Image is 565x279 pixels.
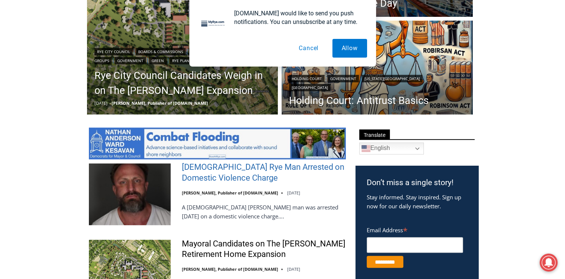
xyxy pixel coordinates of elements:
[182,203,346,221] p: A [DEMOGRAPHIC_DATA] [PERSON_NAME] man was arrested [DATE] on a domestic violence charge….
[94,68,271,98] a: Rye City Council Candidates Weigh in on The [PERSON_NAME] Expansion
[182,162,346,183] a: [DEMOGRAPHIC_DATA] Rye Man Arrested on Domestic Violence Charge
[287,266,300,272] time: [DATE]
[367,177,467,189] h3: Don’t miss a single story!
[359,142,424,154] a: English
[287,190,300,196] time: [DATE]
[367,193,467,211] p: Stay informed. Stay inspired. Sign up now for our daily newsletter.
[94,100,108,106] time: [DATE]
[195,74,346,91] span: Intern @ [DOMAIN_NAME]
[89,163,171,225] img: 42 Year Old Rye Man Arrested on Domestic Violence Charge
[359,129,390,139] span: Translate
[182,266,278,272] a: [PERSON_NAME], Publisher of [DOMAIN_NAME]
[289,73,465,91] div: | | |
[361,144,370,153] img: en
[109,100,112,106] span: –
[112,100,208,106] a: [PERSON_NAME], Publisher of [DOMAIN_NAME]
[289,95,465,106] a: Holding Court: Antitrust Basics
[362,75,422,82] a: [US_STATE][GEOGRAPHIC_DATA]
[327,75,359,82] a: Government
[182,239,346,260] a: Mayoral Candidates on The [PERSON_NAME] Retirement Home Expansion
[289,84,330,91] a: [GEOGRAPHIC_DATA]
[332,39,367,58] button: Allow
[228,9,367,26] div: [DOMAIN_NAME] would like to send you push notifications. You can unsubscribe at any time.
[180,73,362,93] a: Intern @ [DOMAIN_NAME]
[182,190,278,196] a: [PERSON_NAME], Publisher of [DOMAIN_NAME]
[289,75,325,82] a: Holding Court
[367,223,463,236] label: Email Address
[189,0,353,73] div: "I learned about the history of a place I’d honestly never considered even as a resident of [GEOG...
[289,39,328,58] button: Cancel
[198,9,228,39] img: notification icon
